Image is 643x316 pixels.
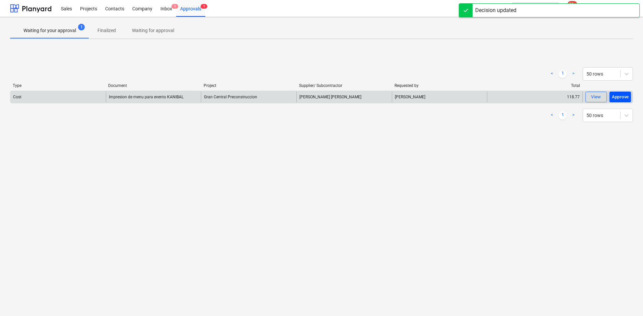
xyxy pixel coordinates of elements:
div: Supplier/ Subcontractor [299,83,389,88]
span: 1 [78,24,85,30]
span: 1 [201,4,207,9]
div: [PERSON_NAME] [PERSON_NAME] [296,92,392,102]
a: Previous page [548,111,556,119]
div: Type [13,83,103,88]
div: Approve [612,93,629,101]
div: 118.77 [487,92,582,102]
div: Total [490,83,580,88]
div: View [591,93,601,101]
div: [PERSON_NAME] [392,92,487,102]
div: Widget de chat [610,284,643,316]
div: Requested by [395,83,485,88]
a: Next page [569,70,577,78]
a: Page 1 is your current page [559,111,567,119]
a: Page 1 is your current page [559,70,567,78]
span: Gran Central Preconstruccion [204,95,257,99]
p: Waiting for approval [132,27,174,34]
div: Cost [13,95,21,99]
p: Waiting for your approval [23,27,76,34]
iframe: Chat Widget [610,284,643,316]
button: Approve [610,92,631,102]
a: Previous page [548,70,556,78]
div: Project [204,83,294,88]
div: Impresion de menu para evento KANIBAL [109,95,184,99]
a: Next page [569,111,577,119]
button: View [585,92,607,102]
p: Finalized [97,27,116,34]
div: Decision updated [475,6,516,14]
div: Document [108,83,198,88]
span: 1 [171,4,178,9]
